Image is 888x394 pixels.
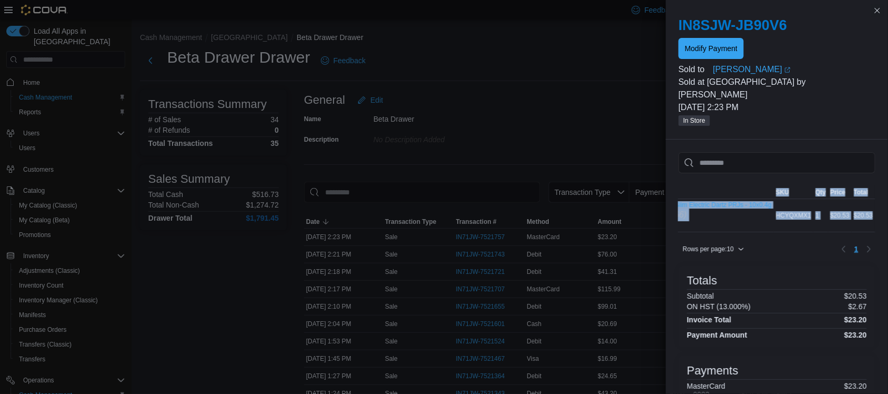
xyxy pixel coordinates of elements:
svg: External link [784,67,791,73]
button: Rows per page:10 [679,243,749,255]
div: $20.53 [829,209,852,222]
h4: $23.20 [844,331,867,339]
div: 1 [814,209,829,222]
input: This is a search bar. As you type, the results lower in the page will automatically filter. [679,152,875,173]
p: $2.67 [849,302,867,311]
span: Total [854,188,869,196]
span: HCYQXMX1 [776,211,812,220]
span: SKU [776,188,790,196]
button: Total [852,186,876,199]
span: In Store [683,116,705,125]
button: Price [829,186,852,199]
span: Price [831,188,846,196]
p: Sold at [GEOGRAPHIC_DATA] by [PERSON_NAME] [679,76,875,101]
h2: IN8SJW-JB90V6 [679,17,875,34]
p: $20.53 [844,292,867,300]
button: Modify Payment [679,38,744,59]
nav: Pagination for table: MemoryTable from EuiInMemoryTable [837,241,875,258]
span: In Store [679,115,710,126]
h6: Subtotal [687,292,714,300]
ul: Pagination for table: MemoryTable from EuiInMemoryTable [850,241,863,258]
div: $20.53 [852,209,876,222]
button: Next page [863,243,875,255]
div: Sold to [679,63,711,76]
span: 1 [854,244,859,254]
span: Rows per page : 10 [683,245,734,253]
button: SKU [774,186,814,199]
button: Previous page [837,243,850,255]
a: [PERSON_NAME]External link [713,63,875,76]
h4: Payment Amount [687,331,748,339]
span: Modify Payment [685,43,738,54]
button: Close this dialog [871,4,884,17]
h6: ON HST (13.000%) [687,302,751,311]
h4: $23.20 [844,316,867,324]
h4: Invoice Total [687,316,732,324]
h3: Totals [687,274,717,287]
h6: MasterCard [687,382,725,390]
span: Qty [816,188,826,196]
button: Page 1 of 1 [850,241,863,258]
h3: Payments [687,365,739,377]
button: Qty [814,186,829,199]
p: [DATE] 2:23 PM [679,101,875,114]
